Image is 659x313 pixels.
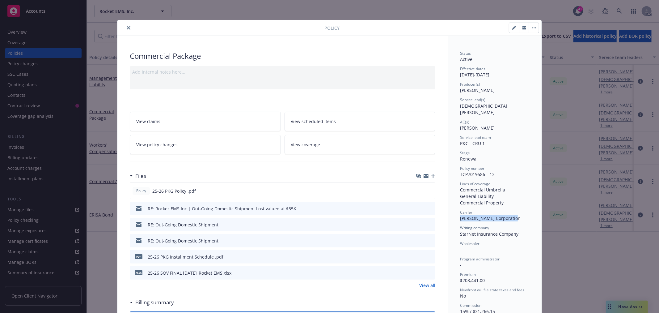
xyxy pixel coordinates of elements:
span: Premium [460,272,476,277]
div: [DATE] - [DATE] [460,66,529,78]
span: [PERSON_NAME] Corporation [460,215,521,221]
span: Policy number [460,166,484,171]
span: P&C - CRU 1 [460,140,485,146]
span: [PERSON_NAME] [460,87,495,93]
div: RE: Out-Going Domestic Shipment [148,238,218,244]
span: - [460,247,462,252]
span: Program administrator [460,256,500,262]
div: RE: Out-Going Domestic Shipment [148,221,218,228]
span: View claims [136,118,160,125]
span: Carrier [460,210,472,215]
span: pdf [135,254,142,259]
span: View coverage [291,141,320,148]
button: preview file [427,270,433,276]
span: View scheduled items [291,118,336,125]
span: Policy [324,25,340,31]
span: [DEMOGRAPHIC_DATA][PERSON_NAME] [460,103,507,115]
button: preview file [427,221,433,228]
span: Renewal [460,156,478,162]
span: Newfront will file state taxes and fees [460,287,524,293]
a: View all [419,282,435,289]
button: preview file [427,205,433,212]
button: preview file [427,238,433,244]
div: Commercial Property [460,199,529,206]
button: download file [417,205,422,212]
span: Wholesaler [460,241,479,246]
button: close [125,24,132,32]
button: download file [417,238,422,244]
span: - [460,262,462,268]
div: General Liability [460,193,529,199]
span: Producer(s) [460,82,480,87]
button: download file [417,221,422,228]
h3: Files [135,172,146,180]
div: Billing summary [130,298,174,307]
span: Effective dates [460,66,485,71]
span: Lines of coverage [460,181,490,187]
button: download file [417,254,422,260]
span: Commission [460,303,481,308]
span: 25-26 PKG Policy .pdf [152,188,196,194]
span: Service lead(s) [460,97,485,102]
span: Writing company [460,225,489,230]
a: View coverage [285,135,436,154]
div: 25-26 SOV FINAL [DATE]_Rocket EMS.xlsx [148,270,231,276]
button: download file [417,270,422,276]
div: Files [130,172,146,180]
span: $208,441.00 [460,277,485,283]
span: xlsx [135,270,142,275]
div: Commercial Umbrella [460,187,529,193]
h3: Billing summary [135,298,174,307]
span: Status [460,51,471,56]
span: View policy changes [136,141,178,148]
button: preview file [427,188,433,194]
a: View policy changes [130,135,281,154]
button: download file [417,188,422,194]
span: StarNet Insurance Company [460,231,518,237]
button: preview file [427,254,433,260]
div: RE: Rocker EMS Inc | Out-Going Domestic Shipment Lost valued at $35K [148,205,296,212]
div: Commercial Package [130,51,435,61]
div: Add internal notes here... [132,69,433,75]
span: No [460,293,466,299]
span: Policy [135,188,147,194]
a: View scheduled items [285,112,436,131]
span: AC(s) [460,119,469,125]
a: View claims [130,112,281,131]
span: [PERSON_NAME] [460,125,495,131]
span: Stage [460,150,470,156]
span: Service lead team [460,135,491,140]
div: 25-26 PKG Installment Schedule .pdf [148,254,223,260]
span: Active [460,56,472,62]
span: TCP7019586 – 13 [460,171,495,177]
